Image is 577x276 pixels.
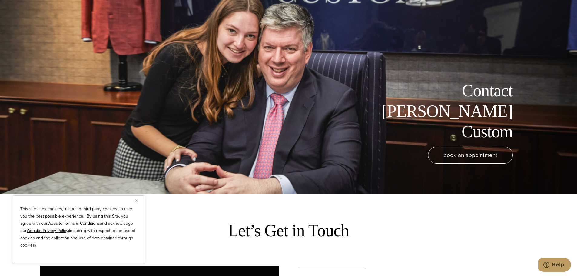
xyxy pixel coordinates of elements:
[376,81,513,142] h1: Contact [PERSON_NAME] Custom
[443,151,497,159] span: book an appointment
[135,197,143,204] button: Close
[135,199,138,202] img: Close
[228,220,349,241] h2: Let’s Get in Touch
[27,228,68,234] a: Website Privacy Policy
[20,205,137,249] p: This site uses cookies, including third party cookies, to give you the best possible experience. ...
[428,147,513,164] a: book an appointment
[538,258,571,273] iframe: Opens a widget where you can chat to one of our agents
[48,220,100,227] a: Website Terms & Conditions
